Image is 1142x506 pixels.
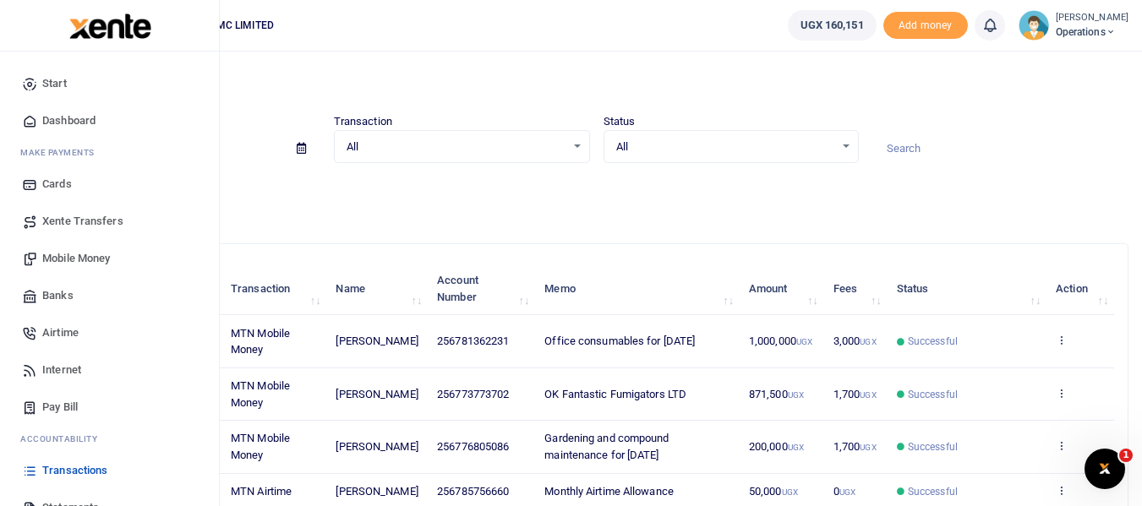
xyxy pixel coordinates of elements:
[64,73,1128,91] h4: Transactions
[14,139,205,166] li: M
[14,277,205,314] a: Banks
[872,134,1128,163] input: Search
[833,335,877,347] span: 3,000
[437,440,509,453] span: 256776805086
[860,390,876,400] small: UGX
[616,139,835,155] span: All
[42,462,107,479] span: Transactions
[42,362,81,378] span: Internet
[14,65,205,102] a: Start
[749,335,812,347] span: 1,000,000
[839,487,855,497] small: UGX
[908,387,958,402] span: Successful
[428,263,535,315] th: Account Number: activate to sort column ascending
[14,240,205,277] a: Mobile Money
[788,10,877,41] a: UGX 160,151
[800,17,864,34] span: UGX 160,151
[437,485,509,498] span: 256785756660
[788,390,804,400] small: UGX
[860,443,876,452] small: UGX
[68,19,151,31] a: logo-small logo-large logo-large
[1019,10,1049,41] img: profile-user
[14,314,205,351] a: Airtime
[64,183,1128,201] p: Download
[908,439,958,454] span: Successful
[1056,24,1128,40] span: Operations
[42,213,123,230] span: Xente Transfers
[544,335,695,347] span: Office consumables for [DATE]
[782,487,798,497] small: UGX
[336,388,418,400] span: [PERSON_NAME]
[1056,11,1128,25] small: [PERSON_NAME]
[14,452,205,489] a: Transactions
[604,113,636,130] label: Status
[334,113,392,130] label: Transaction
[796,337,812,346] small: UGX
[544,432,669,461] span: Gardening and compound maintenance for [DATE]
[1019,10,1128,41] a: profile-user [PERSON_NAME] Operations
[833,440,877,453] span: 1,700
[749,440,804,453] span: 200,000
[544,388,686,400] span: OK Fantastic Fumigators LTD
[231,327,290,356] span: MTN Mobile Money
[14,351,205,389] a: Internet
[788,443,804,452] small: UGX
[42,112,96,129] span: Dashboard
[42,324,79,341] span: Airtime
[14,389,205,426] a: Pay Bill
[1046,263,1114,315] th: Action: activate to sort column ascending
[833,485,855,498] span: 0
[69,14,151,39] img: logo-large
[42,176,72,193] span: Cards
[1085,449,1125,489] iframe: Intercom live chat
[231,485,292,498] span: MTN Airtime
[824,263,888,315] th: Fees: activate to sort column ascending
[781,10,883,41] li: Wallet ballance
[326,263,428,315] th: Name: activate to sort column ascending
[42,399,78,416] span: Pay Bill
[908,484,958,499] span: Successful
[749,388,804,400] span: 871,500
[221,263,326,315] th: Transaction: activate to sort column ascending
[33,433,97,445] span: countability
[883,12,968,40] li: Toup your wallet
[883,12,968,40] span: Add money
[883,18,968,30] a: Add money
[231,379,290,409] span: MTN Mobile Money
[833,388,877,400] span: 1,700
[437,335,509,347] span: 256781362231
[336,440,418,453] span: [PERSON_NAME]
[908,334,958,349] span: Successful
[437,388,509,400] span: 256773773702
[42,75,67,92] span: Start
[42,287,74,304] span: Banks
[14,102,205,139] a: Dashboard
[336,485,418,498] span: [PERSON_NAME]
[29,146,95,159] span: ake Payments
[860,337,876,346] small: UGX
[231,432,290,461] span: MTN Mobile Money
[740,263,824,315] th: Amount: activate to sort column ascending
[1119,449,1133,462] span: 1
[336,335,418,347] span: [PERSON_NAME]
[42,250,110,267] span: Mobile Money
[14,166,205,203] a: Cards
[535,263,740,315] th: Memo: activate to sort column ascending
[347,139,566,155] span: All
[14,203,205,240] a: Xente Transfers
[749,485,798,498] span: 50,000
[888,263,1046,315] th: Status: activate to sort column ascending
[14,426,205,452] li: Ac
[544,485,674,498] span: Monthly Airtime Allowance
